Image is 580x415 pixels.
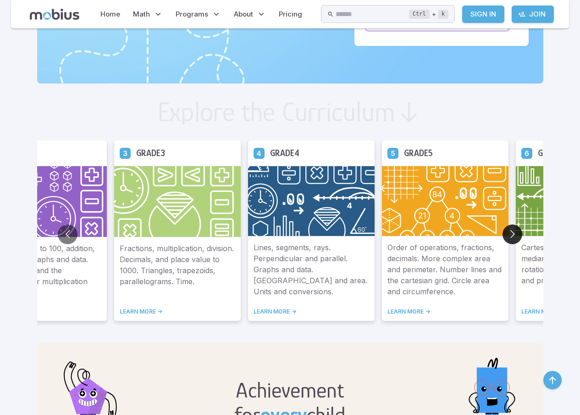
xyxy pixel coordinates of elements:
[462,6,504,23] a: Sign In
[387,147,398,158] a: Grade 5
[176,9,208,19] span: Programs
[234,378,346,403] h2: Achievement
[404,146,433,160] h5: Grade 5
[503,224,522,244] button: Go to next slide
[120,308,235,315] a: LEARN MORE ->
[409,9,448,20] div: +
[521,147,532,158] a: Grade 6
[270,146,299,160] h5: Grade 4
[136,146,165,160] h5: Grade 3
[387,308,503,315] a: LEARN MORE ->
[98,4,123,25] a: Home
[254,308,369,315] a: LEARN MORE ->
[254,242,369,297] p: Lines, segments, rays. Perpendicular and parallel. Graphs and data. [GEOGRAPHIC_DATA] and area. U...
[234,9,253,19] span: About
[120,243,235,297] p: Fractions, multiplication, division. Decimals, and place value to 1000. Triangles, trapezoids, pa...
[157,98,395,126] h2: Explore the Curriculum
[133,9,150,19] span: Math
[387,242,503,297] p: Order of operations, fractions, decimals. More complex area and perimeter. Number lines and the c...
[512,6,554,23] a: Join
[248,166,375,236] img: Grade 4
[409,10,430,19] kbd: Ctrl
[58,224,77,244] button: Go to previous slide
[114,166,241,237] img: Grade 3
[120,147,131,158] a: Grade 3
[382,166,508,236] img: Grade 5
[438,10,448,19] kbd: k
[254,147,265,158] a: Grade 4
[538,146,568,160] h5: Grade 6
[276,4,305,25] a: Pricing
